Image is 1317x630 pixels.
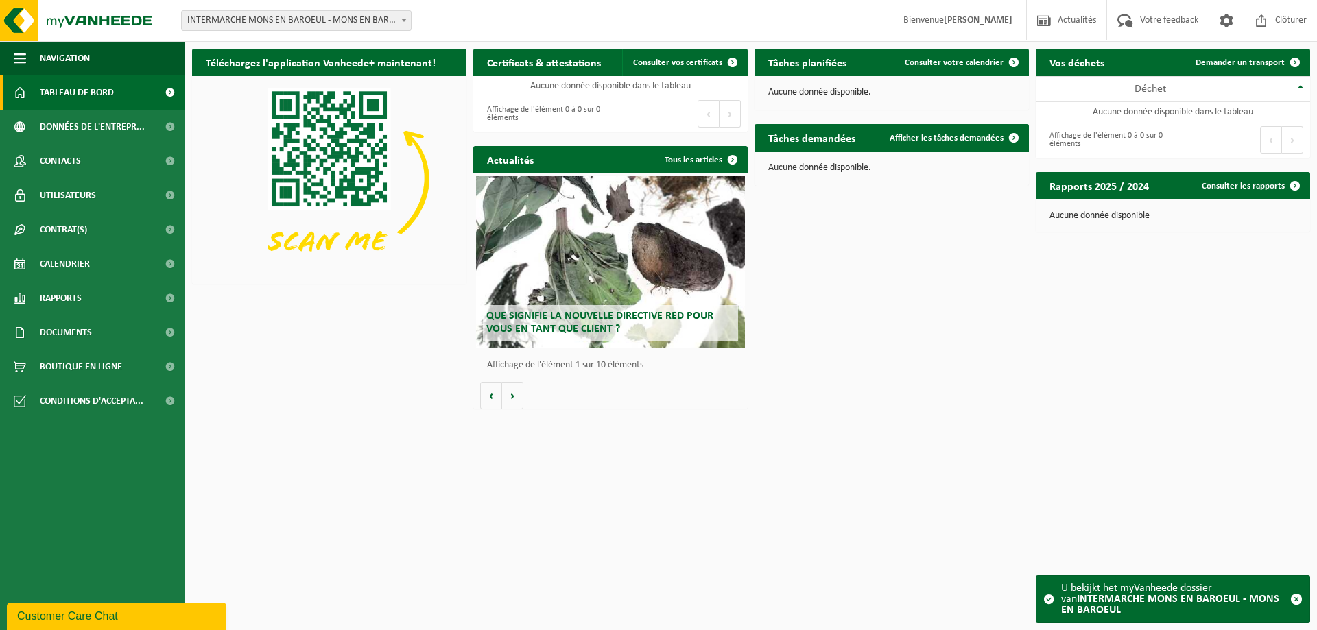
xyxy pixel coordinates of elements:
[1191,172,1309,199] a: Consulter les rapports
[502,382,523,409] button: Volgende
[890,134,1004,143] span: Afficher les tâches demandées
[1196,58,1285,67] span: Demander un transport
[768,163,1015,173] p: Aucune donnée disponible.
[40,75,114,110] span: Tableau de bord
[192,49,449,75] h2: Téléchargez l'application Vanheede+ maintenant!
[654,146,746,173] a: Tous les articles
[894,49,1028,76] a: Consulter votre calendrier
[755,124,869,151] h2: Tâches demandées
[40,384,143,418] span: Conditions d'accepta...
[1282,126,1303,154] button: Next
[1061,576,1283,622] div: U bekijkt het myVanheede dossier van
[698,100,720,128] button: Previous
[40,350,122,384] span: Boutique en ligne
[7,600,229,630] iframe: chat widget
[181,10,412,31] span: INTERMARCHE MONS EN BAROEUL - MONS EN BAROEUL
[1185,49,1309,76] a: Demander un transport
[1036,102,1310,121] td: Aucune donnée disponible dans le tableau
[182,11,411,30] span: INTERMARCHE MONS EN BAROEUL - MONS EN BAROEUL
[473,76,748,95] td: Aucune donnée disponible dans le tableau
[40,247,90,281] span: Calendrier
[476,176,745,348] a: Que signifie la nouvelle directive RED pour vous en tant que client ?
[40,144,81,178] span: Contacts
[755,49,860,75] h2: Tâches planifiées
[879,124,1028,152] a: Afficher les tâches demandées
[40,110,145,144] span: Données de l'entrepr...
[944,15,1012,25] strong: [PERSON_NAME]
[40,41,90,75] span: Navigation
[40,178,96,213] span: Utilisateurs
[480,382,502,409] button: Vorige
[905,58,1004,67] span: Consulter votre calendrier
[40,213,87,247] span: Contrat(s)
[768,88,1015,97] p: Aucune donnée disponible.
[480,99,604,129] div: Affichage de l'élément 0 à 0 sur 0 éléments
[1036,49,1118,75] h2: Vos déchets
[487,361,741,370] p: Affichage de l'élément 1 sur 10 éléments
[1260,126,1282,154] button: Previous
[486,311,713,335] span: Que signifie la nouvelle directive RED pour vous en tant que client ?
[192,76,466,282] img: Download de VHEPlus App
[1036,172,1163,199] h2: Rapports 2025 / 2024
[1043,125,1166,155] div: Affichage de l'élément 0 à 0 sur 0 éléments
[1049,211,1296,221] p: Aucune donnée disponible
[622,49,746,76] a: Consulter vos certificats
[40,315,92,350] span: Documents
[473,146,547,173] h2: Actualités
[633,58,722,67] span: Consulter vos certificats
[720,100,741,128] button: Next
[473,49,615,75] h2: Certificats & attestations
[1061,594,1279,616] strong: INTERMARCHE MONS EN BAROEUL - MONS EN BAROEUL
[1135,84,1166,95] span: Déchet
[40,281,82,315] span: Rapports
